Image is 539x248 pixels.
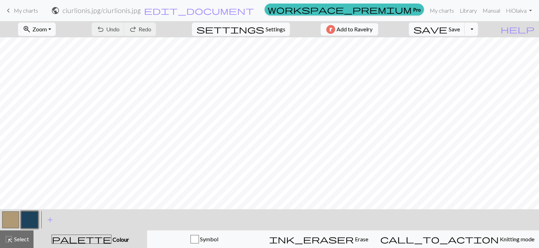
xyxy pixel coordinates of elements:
button: Colour [34,230,147,248]
button: Save [409,23,465,36]
a: Library [457,4,480,18]
button: Zoom [18,23,56,36]
span: My charts [14,7,38,14]
i: Settings [196,25,264,33]
span: Save [449,26,460,32]
span: zoom_in [23,24,31,34]
a: HiOlaiva [503,4,535,18]
span: save [413,24,447,34]
span: public [51,6,60,15]
a: My charts [427,4,457,18]
span: settings [196,24,264,34]
span: Select [13,236,29,242]
span: palette [52,234,111,244]
img: Ravelry [326,25,335,34]
span: highlight_alt [5,234,13,244]
button: Erase [261,230,376,248]
span: Zoom [32,26,47,32]
button: Symbol [147,230,261,248]
span: Colour [111,236,129,243]
span: edit_document [144,6,254,15]
button: Add to Ravelry [321,23,378,36]
h2: ciurlionis.jpg / ciurlionis.jpg [62,6,141,14]
span: workspace_premium [268,5,412,14]
button: SettingsSettings [192,23,290,36]
span: help [501,24,534,34]
a: My charts [4,5,38,17]
span: Add to Ravelry [337,25,373,34]
button: Knitting mode [376,230,539,248]
span: Symbol [199,236,218,242]
a: Manual [480,4,503,18]
span: call_to_action [380,234,499,244]
span: Settings [266,25,285,33]
span: keyboard_arrow_left [4,6,13,15]
span: ink_eraser [269,234,354,244]
a: Pro [265,4,424,15]
span: Knitting mode [499,236,534,242]
span: Erase [354,236,368,242]
span: add [46,215,54,225]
